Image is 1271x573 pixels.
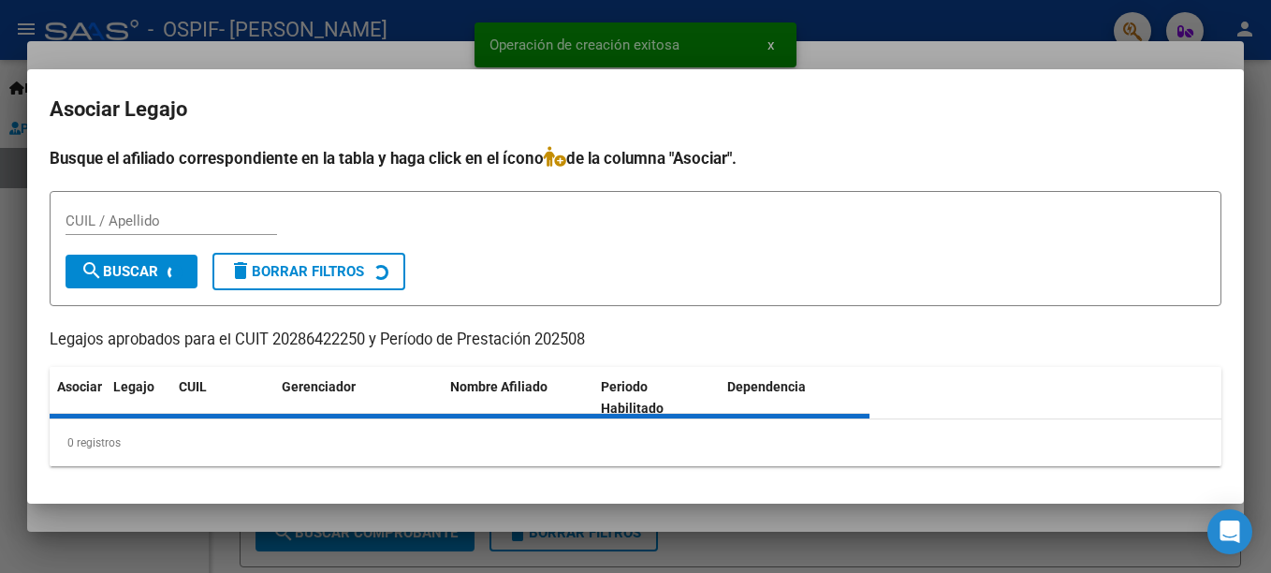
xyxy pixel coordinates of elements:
mat-icon: delete [229,259,252,282]
span: Borrar Filtros [229,263,364,280]
datatable-header-cell: CUIL [171,367,274,429]
span: CUIL [179,379,207,394]
datatable-header-cell: Dependencia [720,367,870,429]
button: Borrar Filtros [212,253,405,290]
span: Asociar [57,379,102,394]
datatable-header-cell: Asociar [50,367,106,429]
div: Open Intercom Messenger [1207,509,1252,554]
span: Legajo [113,379,154,394]
h4: Busque el afiliado correspondiente en la tabla y haga click en el ícono de la columna "Asociar". [50,146,1221,170]
h2: Asociar Legajo [50,92,1221,127]
datatable-header-cell: Nombre Afiliado [443,367,593,429]
datatable-header-cell: Periodo Habilitado [593,367,720,429]
span: Periodo Habilitado [601,379,664,416]
span: Dependencia [727,379,806,394]
p: Legajos aprobados para el CUIT 20286422250 y Período de Prestación 202508 [50,329,1221,352]
datatable-header-cell: Legajo [106,367,171,429]
mat-icon: search [80,259,103,282]
button: Buscar [66,255,197,288]
span: Gerenciador [282,379,356,394]
div: 0 registros [50,419,1221,466]
span: Buscar [80,263,158,280]
span: Nombre Afiliado [450,379,548,394]
datatable-header-cell: Gerenciador [274,367,443,429]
